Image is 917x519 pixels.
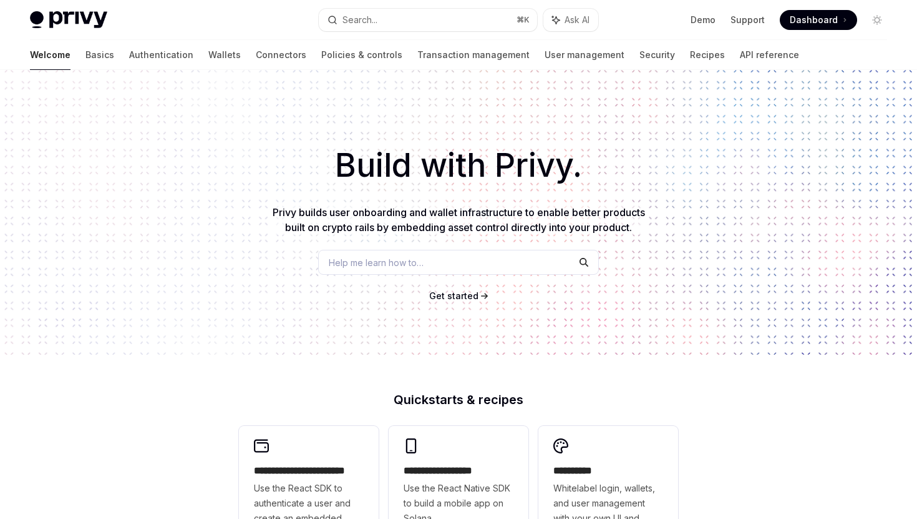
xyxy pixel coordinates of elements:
[543,9,598,31] button: Ask AI
[342,12,377,27] div: Search...
[329,256,424,269] span: Help me learn how to…
[30,40,70,70] a: Welcome
[239,393,678,406] h2: Quickstarts & recipes
[790,14,838,26] span: Dashboard
[417,40,530,70] a: Transaction management
[30,11,107,29] img: light logo
[639,40,675,70] a: Security
[867,10,887,30] button: Toggle dark mode
[780,10,857,30] a: Dashboard
[208,40,241,70] a: Wallets
[273,206,645,234] span: Privy builds user onboarding and wallet infrastructure to enable better products built on crypto ...
[545,40,624,70] a: User management
[565,14,589,26] span: Ask AI
[256,40,306,70] a: Connectors
[319,9,536,31] button: Search...⌘K
[429,290,478,302] a: Get started
[690,40,725,70] a: Recipes
[429,290,478,301] span: Get started
[517,15,530,25] span: ⌘ K
[85,40,114,70] a: Basics
[321,40,402,70] a: Policies & controls
[129,40,193,70] a: Authentication
[20,141,897,190] h1: Build with Privy.
[740,40,799,70] a: API reference
[730,14,765,26] a: Support
[691,14,716,26] a: Demo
